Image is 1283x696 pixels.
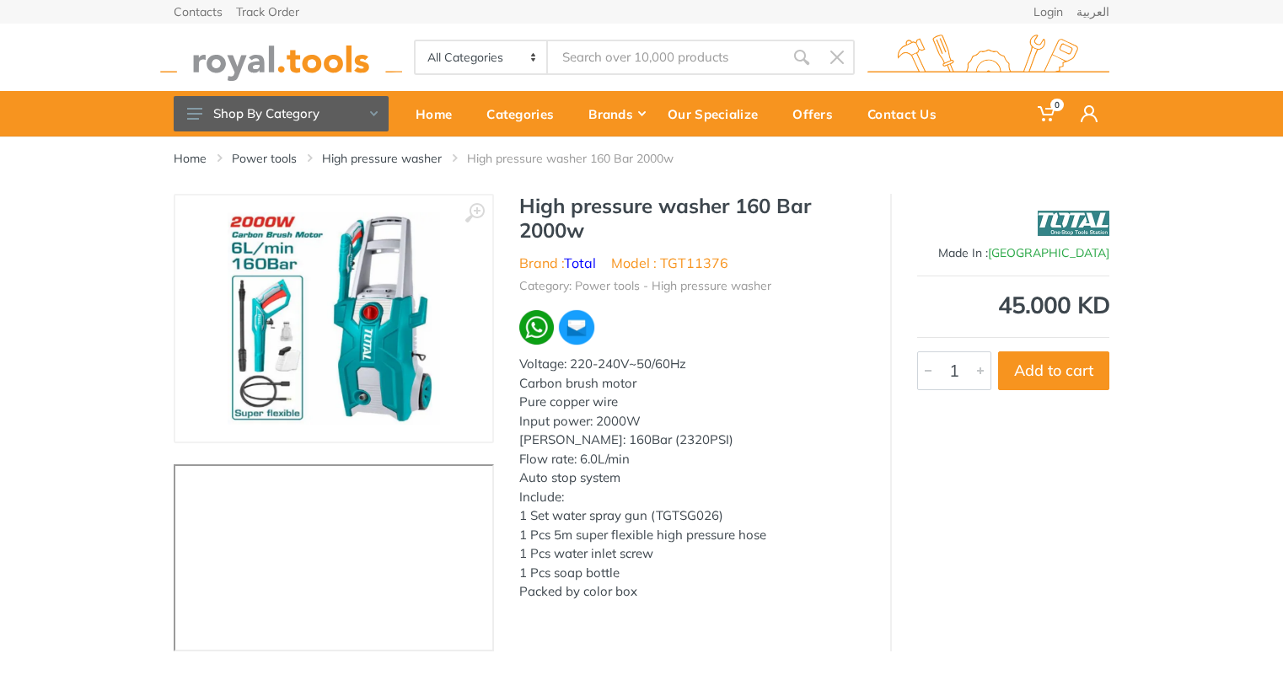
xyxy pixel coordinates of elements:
[1026,91,1069,137] a: 0
[867,35,1109,81] img: royal.tools Logo
[1038,202,1109,244] img: Total
[404,91,475,137] a: Home
[656,91,781,137] a: Our Specialize
[611,253,728,273] li: Model : TGT11376
[1076,6,1109,18] a: العربية
[998,351,1109,390] button: Add to cart
[519,310,554,345] img: wa.webp
[548,40,784,75] input: Site search
[1033,6,1063,18] a: Login
[988,245,1109,260] span: [GEOGRAPHIC_DATA]
[174,6,223,18] a: Contacts
[174,96,389,131] button: Shop By Category
[236,6,299,18] a: Track Order
[519,277,771,295] li: Category: Power tools - High pressure washer
[856,91,959,137] a: Contact Us
[781,96,856,131] div: Offers
[781,91,856,137] a: Offers
[917,293,1109,317] div: 45.000 KD
[467,150,699,167] li: High pressure washer 160 Bar 2000w
[519,355,865,602] div: Voltage: 220-240V~50/60Hz Carbon brush motor Pure copper wire Input power: 2000W [PERSON_NAME]: 1...
[416,41,548,73] select: Category
[519,194,865,243] h1: High pressure washer 160 Bar 2000w
[519,253,596,273] li: Brand :
[577,96,656,131] div: Brands
[160,35,402,81] img: royal.tools Logo
[174,150,1109,167] nav: breadcrumb
[856,96,959,131] div: Contact Us
[404,96,475,131] div: Home
[228,212,440,425] img: Royal Tools - High pressure washer 160 Bar 2000w
[564,254,596,271] a: Total
[475,96,577,131] div: Categories
[557,308,595,346] img: ma.webp
[475,91,577,137] a: Categories
[322,150,442,167] a: High pressure washer
[656,96,781,131] div: Our Specialize
[232,150,297,167] a: Power tools
[174,150,207,167] a: Home
[1050,99,1064,111] span: 0
[917,244,1109,262] div: Made In :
